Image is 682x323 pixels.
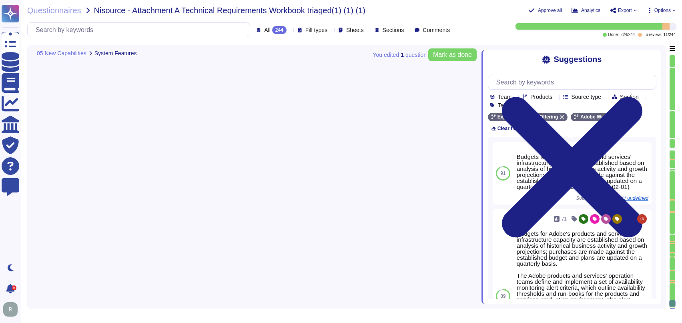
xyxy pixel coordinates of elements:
[637,214,647,224] img: user
[94,6,365,14] span: Nisource - Attachment A Technical Requirements Workbook triaged(1) (1) (1)
[94,50,137,56] span: System Features
[373,52,427,58] span: You edited question
[401,52,404,58] b: 1
[264,27,271,33] span: All
[346,27,364,33] span: Sheets
[538,8,562,13] span: Approve all
[12,285,16,290] div: 8
[654,8,671,13] span: Options
[492,75,656,89] input: Search by keywords
[305,27,327,33] span: Fill types
[500,171,505,176] span: 91
[383,27,404,33] span: Sections
[581,8,600,13] span: Analytics
[3,302,18,317] img: user
[272,26,287,34] div: 244
[620,33,635,37] span: 224 / 244
[500,294,505,299] span: 89
[572,7,600,14] button: Analytics
[2,301,23,318] button: user
[618,8,632,13] span: Export
[423,27,450,33] span: Comments
[433,52,472,58] span: Mark as done
[27,6,81,14] span: Questionnaires
[528,7,562,14] button: Approve all
[32,23,250,37] input: Search by keywords
[663,33,676,37] span: 11 / 244
[37,50,86,56] span: 05 New Capabilities
[644,33,662,37] span: To review:
[428,48,477,61] button: Mark as done
[608,33,619,37] span: Done:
